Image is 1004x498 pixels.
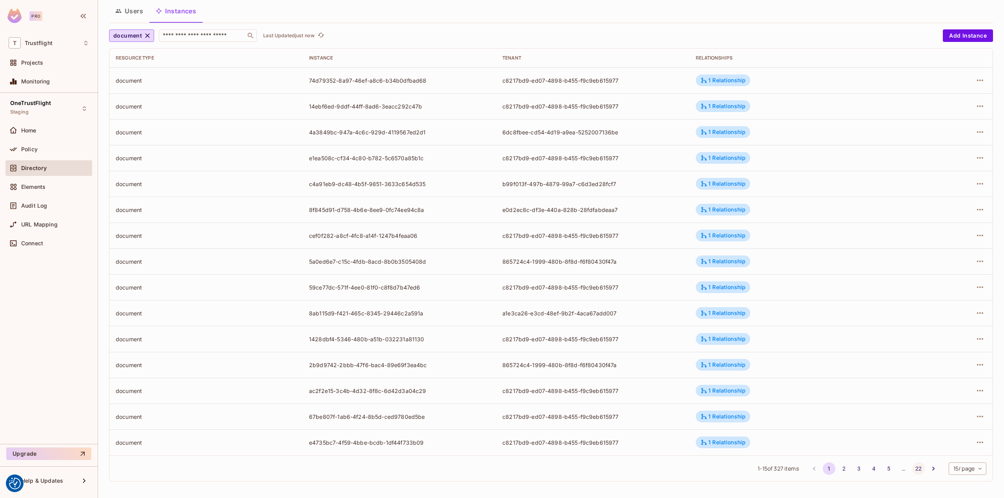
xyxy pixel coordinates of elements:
[949,462,986,475] div: 15 / page
[502,206,683,214] div: e0d2ec8c-df3e-440a-828b-28fdfabdeaa7
[316,31,326,40] button: refresh
[116,206,296,214] div: document
[21,60,43,66] span: Projects
[263,33,315,39] p: Last Updated just now
[700,103,746,110] div: 1 Relationship
[21,478,63,484] span: Help & Updates
[116,77,296,84] div: document
[700,129,746,136] div: 1 Relationship
[21,146,38,152] span: Policy
[502,232,683,239] div: c8217bd9-ed07-4898-b455-f9c9eb615977
[21,240,43,246] span: Connect
[116,180,296,188] div: document
[10,100,51,106] span: OneTrustFlight
[502,55,683,61] div: Tenant
[21,221,58,228] span: URL Mapping
[700,154,746,161] div: 1 Relationship
[21,165,47,171] span: Directory
[113,31,142,41] span: document
[502,258,683,265] div: 865724c4-1999-480b-8f8d-f6f80430f47a
[838,462,850,475] button: Go to page 2
[309,284,490,291] div: 59ce77dc-571f-4ee0-81f0-c8f8d7b47ed6
[29,11,42,21] div: Pro
[700,387,746,394] div: 1 Relationship
[315,31,326,40] span: Click to refresh data
[9,478,21,489] img: Revisit consent button
[309,439,490,446] div: e4735bc7-4f59-4bbe-bcdb-1df44f733b09
[502,310,683,317] div: a1e3ca26-e3cd-48ef-9b2f-4aca67add007
[309,335,490,343] div: 1428dbf4-5346-480b-a51b-032231a81130
[116,310,296,317] div: document
[700,284,746,291] div: 1 Relationship
[109,29,154,42] button: document
[116,439,296,446] div: document
[502,387,683,395] div: c8217bd9-ed07-4898-b455-f9c9eb615977
[116,258,296,265] div: document
[868,462,880,475] button: Go to page 4
[309,232,490,239] div: cef0f282-a8cf-4fc8-a14f-1247b4feaa06
[700,232,746,239] div: 1 Relationship
[502,284,683,291] div: c8217bd9-ed07-4898-b455-f9c9eb615977
[502,103,683,110] div: c8217bd9-ed07-4898-b455-f9c9eb615977
[309,387,490,395] div: ac2f2e15-3c4b-4d32-8f8c-6d42d3a04c29
[10,109,29,115] span: Staging
[758,464,798,473] span: 1 - 15 of 327 items
[853,462,865,475] button: Go to page 3
[116,154,296,162] div: document
[807,462,941,475] nav: pagination navigation
[502,180,683,188] div: b99f013f-497b-4879-99a7-c6d3ed28fcf7
[116,129,296,136] div: document
[502,413,683,420] div: c8217bd9-ed07-4898-b455-f9c9eb615977
[9,478,21,489] button: Consent Preferences
[149,1,202,21] button: Instances
[116,361,296,369] div: document
[309,103,490,110] div: 14ebf6ed-9ddf-44ff-8ad6-3eacc292c47b
[700,77,746,84] div: 1 Relationship
[897,465,910,473] div: …
[309,258,490,265] div: 5a0ed6e7-c15c-4fdb-8acd-8b0b3505408d
[116,413,296,420] div: document
[927,462,940,475] button: Go to next page
[696,55,904,61] div: Relationships
[318,32,324,40] span: refresh
[943,29,993,42] button: Add Instance
[109,1,149,21] button: Users
[700,206,746,213] div: 1 Relationship
[700,310,746,317] div: 1 Relationship
[309,413,490,420] div: 67be807f-1ab6-4f24-8b5d-ced9780ed5be
[309,206,490,214] div: 8f845d91-d758-4b6e-8ee9-0fc74ee94c8a
[502,77,683,84] div: c8217bd9-ed07-4898-b455-f9c9eb615977
[21,127,36,134] span: Home
[882,462,895,475] button: Go to page 5
[6,447,91,460] button: Upgrade
[116,232,296,239] div: document
[116,387,296,395] div: document
[9,37,21,49] span: T
[502,439,683,446] div: c8217bd9-ed07-4898-b455-f9c9eb615977
[116,284,296,291] div: document
[309,154,490,162] div: e1ea508c-cf34-4c80-b782-5c6570a85b1c
[309,310,490,317] div: 8ab115d9-f421-465c-8345-29446c2a591a
[700,361,746,368] div: 1 Relationship
[309,77,490,84] div: 74d79352-8a97-46ef-a8c6-b34b0dfbad68
[309,361,490,369] div: 2b9d9742-2bbb-47f6-bac4-89e69f3ea4bc
[21,78,50,85] span: Monitoring
[7,9,22,23] img: SReyMgAAAABJRU5ErkJggg==
[700,180,746,187] div: 1 Relationship
[912,462,925,475] button: Go to page 22
[502,361,683,369] div: 865724c4-1999-480b-8f8d-f6f80430f47a
[25,40,53,46] span: Workspace: Trustflight
[700,335,746,342] div: 1 Relationship
[309,129,490,136] div: 4a3849bc-947a-4c6c-929d-4119567ed2d1
[700,439,746,446] div: 1 Relationship
[502,129,683,136] div: 6dc8fbee-cd54-4d19-a9ea-5252007136be
[116,335,296,343] div: document
[502,154,683,162] div: c8217bd9-ed07-4898-b455-f9c9eb615977
[116,55,296,61] div: Resource type
[21,184,45,190] span: Elements
[309,55,490,61] div: Instance
[309,180,490,188] div: c4a91eb9-dc48-4b5f-9851-3633c654d535
[21,203,47,209] span: Audit Log
[502,335,683,343] div: c8217bd9-ed07-4898-b455-f9c9eb615977
[700,413,746,420] div: 1 Relationship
